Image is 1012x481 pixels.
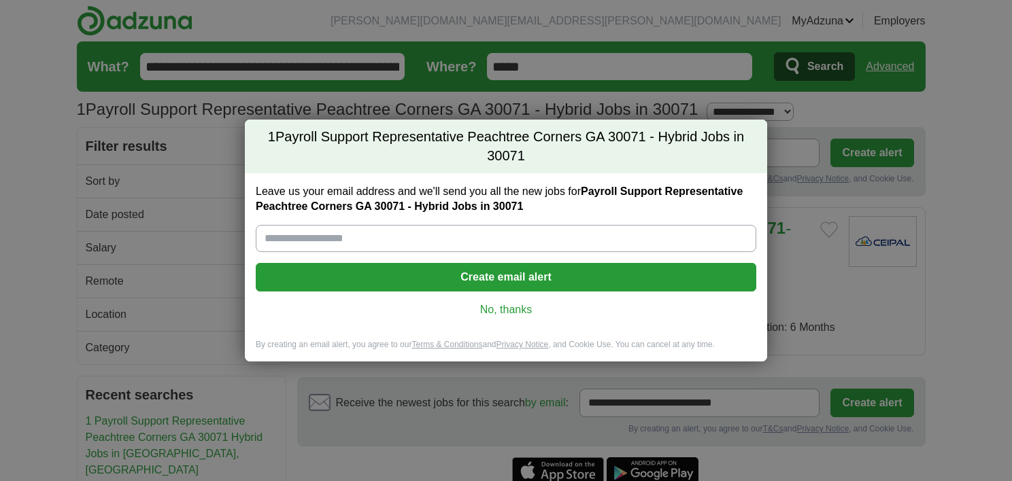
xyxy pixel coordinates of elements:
[268,128,275,147] span: 1
[245,339,767,361] div: By creating an email alert, you agree to our and , and Cookie Use. You can cancel at any time.
[496,340,549,349] a: Privacy Notice
[411,340,482,349] a: Terms & Conditions
[256,263,756,291] button: Create email alert
[267,302,745,317] a: No, thanks
[245,120,767,173] h2: Payroll Support Representative Peachtree Corners GA 30071 - Hybrid Jobs in 30071
[256,184,756,214] label: Leave us your email address and we'll send you all the new jobs for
